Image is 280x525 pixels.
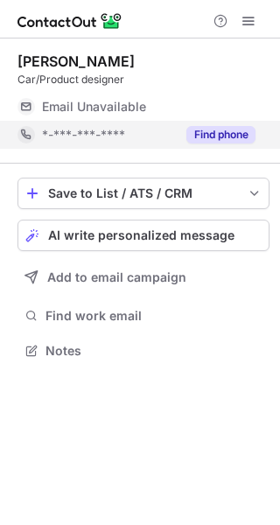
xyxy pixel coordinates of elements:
[17,52,135,70] div: [PERSON_NAME]
[48,228,234,242] span: AI write personalized message
[17,10,122,31] img: ContactOut v5.3.10
[17,220,269,251] button: AI write personalized message
[42,99,146,115] span: Email Unavailable
[17,178,269,209] button: save-profile-one-click
[17,304,269,328] button: Find work email
[48,186,239,200] div: Save to List / ATS / CRM
[186,126,255,143] button: Reveal Button
[17,72,269,87] div: Car/Product designer
[45,308,262,324] span: Find work email
[45,343,262,359] span: Notes
[47,270,186,284] span: Add to email campaign
[17,262,269,293] button: Add to email campaign
[17,339,269,363] button: Notes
